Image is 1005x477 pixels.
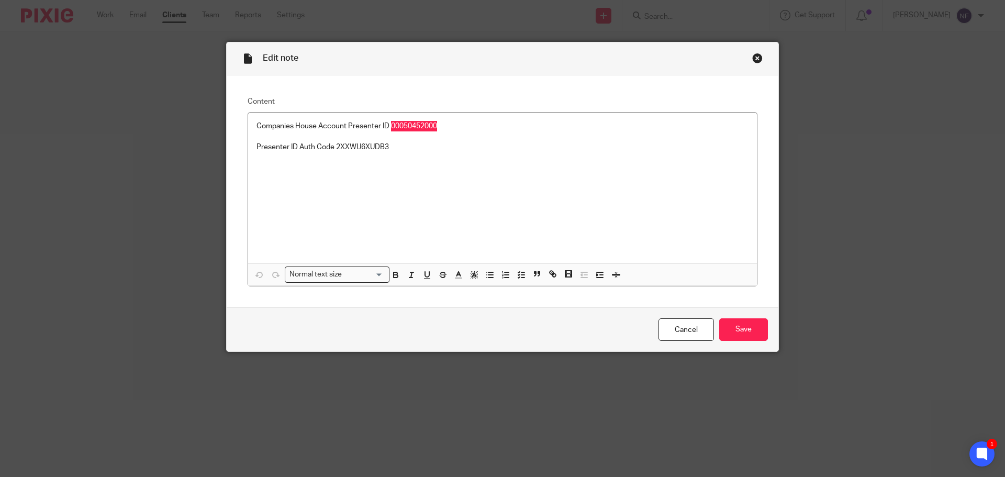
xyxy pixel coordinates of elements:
span: Edit note [263,54,298,62]
input: Search for option [345,269,383,280]
input: Save [719,318,768,341]
div: Search for option [285,267,389,283]
p: Companies House Account Presenter ID 00050452000 [256,121,749,131]
label: Content [248,96,757,107]
div: 1 [987,439,997,449]
p: Presenter ID Auth Code 2XXWU6XUDB3 [256,142,749,152]
span: Normal text size [287,269,344,280]
div: Close this dialog window [752,53,763,63]
a: Cancel [658,318,714,341]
